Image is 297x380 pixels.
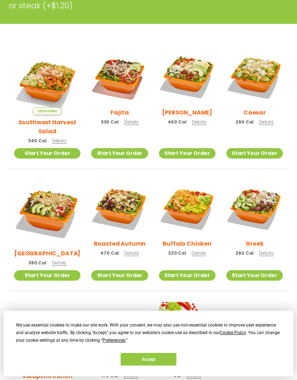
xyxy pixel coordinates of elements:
img: Product photo for BBQ Ranch Salad [14,180,80,246]
span: 290 Cal [235,119,254,125]
span: 380 Cal [28,260,46,266]
a: Start Your Order [14,148,80,159]
h2: Southwest Harvest Salad [14,118,80,136]
span: Details [259,119,273,125]
img: Product photo for Greek Salad [226,180,283,236]
span: 340 Cal [28,138,46,144]
span: Cookie Policy [220,330,246,335]
img: Product photo for Southwest Harvest Salad [14,48,80,115]
span: Details [259,250,273,256]
span: Details [52,260,66,266]
img: Product photo for Jalapeño Ranch Salad [14,302,80,368]
span: Details [187,372,201,379]
span: Details [124,372,138,379]
span: Details [192,119,206,125]
h2: Caesar [243,108,266,117]
span: Details [124,119,139,125]
h2: [PERSON_NAME] [162,108,212,117]
img: Product photo for Thai Salad [91,302,148,358]
a: Start Your Order [226,270,283,281]
h2: Roasted Autumn [94,239,146,248]
a: Start Your Order [91,148,148,159]
a: Start Your Order [14,270,80,281]
span: Details [52,138,67,144]
span: 330 Cal [101,119,119,125]
span: 260 Cal [235,250,254,256]
div: We use essential cookies to make our site work. With your consent, we may also use non-essential ... [16,321,281,344]
h2: Greek [246,239,263,248]
span: Details [124,250,139,256]
span: Seasonal [33,107,62,115]
span: Details [192,250,206,256]
img: Product photo for Fajita Salad [91,48,148,105]
h2: [GEOGRAPHIC_DATA] [14,249,80,258]
h2: Buffalo Chicken [163,239,212,248]
span: 460 Cal [168,119,186,125]
a: Start Your Order [159,148,216,159]
span: 470 Cal [100,250,119,256]
a: Start Your Order [91,270,148,281]
span: 320 Cal [168,250,186,256]
img: Product photo for Cobb Salad [159,48,216,105]
a: Start Your Order [159,270,216,281]
img: Product photo for Build Your Own [159,302,216,358]
img: Product photo for Buffalo Chicken Salad [159,180,216,236]
a: Start Your Order [226,148,283,159]
img: Product photo for Caesar Salad [226,48,283,105]
button: Accept [121,353,176,366]
h2: Fajita [110,108,129,117]
div: Cookie Consent Prompt [4,311,293,376]
img: Product photo for Roasted Autumn Salad [91,180,148,236]
span: Preferences [103,338,125,343]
